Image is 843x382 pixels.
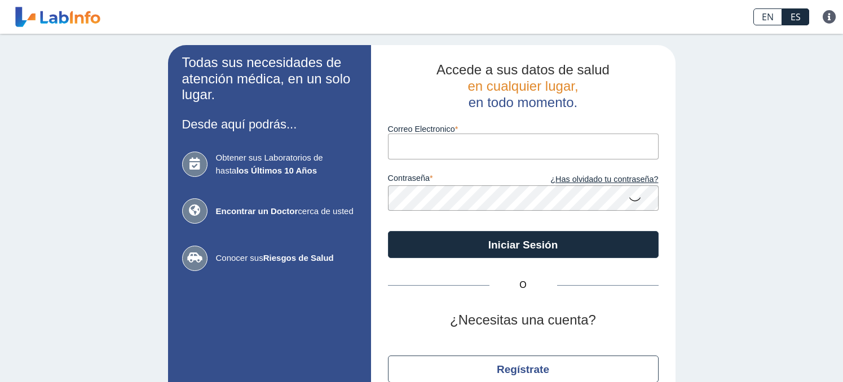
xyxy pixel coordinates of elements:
span: Obtener sus Laboratorios de hasta [216,152,357,177]
label: contraseña [388,174,523,186]
h2: Todas sus necesidades de atención médica, en un solo lugar. [182,55,357,103]
span: Accede a sus datos de salud [436,62,610,77]
a: EN [753,8,782,25]
a: ¿Has olvidado tu contraseña? [523,174,659,186]
a: ES [782,8,809,25]
b: Encontrar un Doctor [216,206,298,216]
label: Correo Electronico [388,125,659,134]
span: Conocer sus [216,252,357,265]
span: en cualquier lugar, [467,78,578,94]
b: los Últimos 10 Años [236,166,317,175]
span: cerca de usted [216,205,357,218]
button: Iniciar Sesión [388,231,659,258]
span: en todo momento. [469,95,577,110]
h3: Desde aquí podrás... [182,117,357,131]
b: Riesgos de Salud [263,253,334,263]
h2: ¿Necesitas una cuenta? [388,312,659,328]
span: O [489,278,557,292]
